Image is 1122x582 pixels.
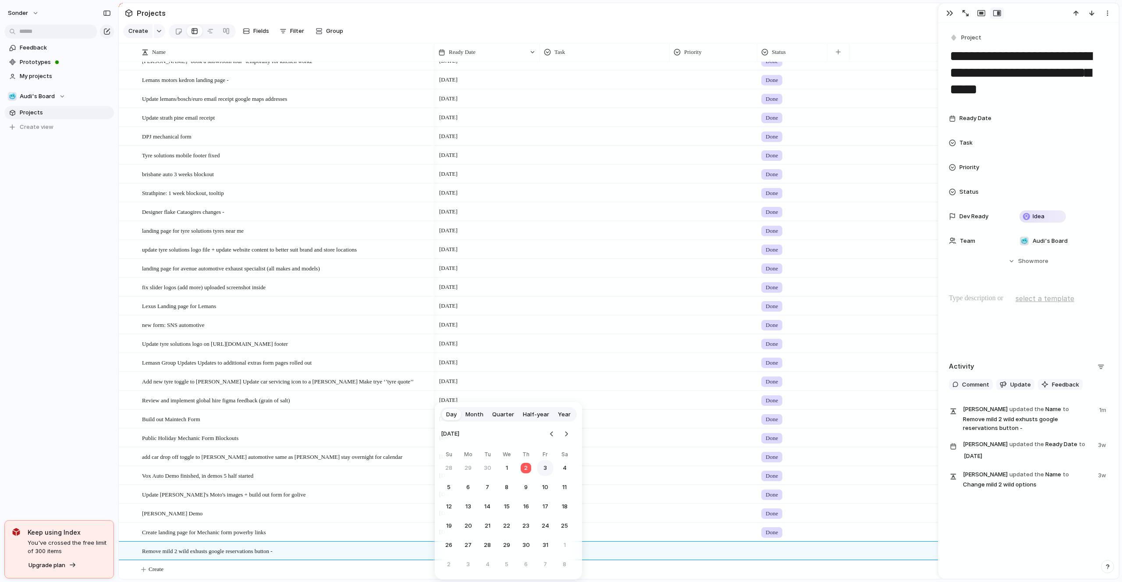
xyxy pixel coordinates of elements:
span: Month [465,410,483,419]
button: Tuesday, October 21st, 2025 [479,518,495,534]
span: Quarter [492,410,514,419]
th: Sunday [441,451,457,460]
span: Half-year [523,410,549,419]
span: Day [446,410,457,419]
button: Go to the Previous Month [546,428,558,440]
button: Thursday, October 30th, 2025 [518,537,534,553]
button: Day [442,408,461,422]
button: Thursday, October 9th, 2025 [518,479,534,495]
button: Wednesday, October 29th, 2025 [499,537,515,553]
button: Wednesday, October 1st, 2025 [499,460,515,476]
th: Wednesday [499,451,515,460]
button: Friday, October 3rd, 2025 [537,460,553,476]
button: Tuesday, October 28th, 2025 [479,537,495,553]
button: Sunday, November 2nd, 2025 [441,557,457,572]
th: Monday [460,451,476,460]
th: Friday [537,451,553,460]
button: Sunday, October 12th, 2025 [441,499,457,515]
button: Wednesday, October 22nd, 2025 [499,518,515,534]
button: Wednesday, October 15th, 2025 [499,499,515,515]
button: Monday, October 13th, 2025 [460,499,476,515]
button: Thursday, October 23rd, 2025 [518,518,534,534]
span: Year [558,410,571,419]
button: Wednesday, October 8th, 2025 [499,479,515,495]
button: Today, Thursday, October 2nd, 2025 [518,460,534,476]
th: Saturday [557,451,572,460]
button: Tuesday, September 30th, 2025 [479,460,495,476]
button: Monday, October 27th, 2025 [460,537,476,553]
button: Wednesday, November 5th, 2025 [499,557,515,572]
button: Thursday, October 16th, 2025 [518,499,534,515]
th: Tuesday [479,451,495,460]
button: Sunday, October 5th, 2025 [441,479,457,495]
button: Monday, September 29th, 2025 [460,460,476,476]
button: Monday, October 20th, 2025 [460,518,476,534]
table: October 2025 [441,451,572,572]
button: Go to the Next Month [560,428,572,440]
button: Saturday, October 25th, 2025 [557,518,572,534]
button: Thursday, November 6th, 2025 [518,557,534,572]
button: Monday, October 6th, 2025 [460,479,476,495]
button: Sunday, October 26th, 2025 [441,537,457,553]
button: Sunday, October 19th, 2025 [441,518,457,534]
button: Tuesday, October 7th, 2025 [479,479,495,495]
button: Saturday, October 18th, 2025 [557,499,572,515]
button: Friday, October 24th, 2025 [537,518,553,534]
button: Tuesday, October 14th, 2025 [479,499,495,515]
button: Friday, October 10th, 2025 [537,479,553,495]
th: Thursday [518,451,534,460]
button: Saturday, November 8th, 2025 [557,557,572,572]
button: Year [554,408,575,422]
button: Month [461,408,488,422]
button: Sunday, September 28th, 2025 [441,460,457,476]
button: Friday, October 17th, 2025 [537,499,553,515]
button: Half-year [518,408,554,422]
button: Monday, November 3rd, 2025 [460,557,476,572]
button: Tuesday, November 4th, 2025 [479,557,495,572]
span: [DATE] [441,424,459,444]
button: Saturday, November 1st, 2025 [557,537,572,553]
button: Quarter [488,408,518,422]
button: Friday, October 31st, 2025 [537,537,553,553]
button: Friday, November 7th, 2025 [537,557,553,572]
button: Saturday, October 4th, 2025 [557,460,572,476]
button: Saturday, October 11th, 2025 [557,479,572,495]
